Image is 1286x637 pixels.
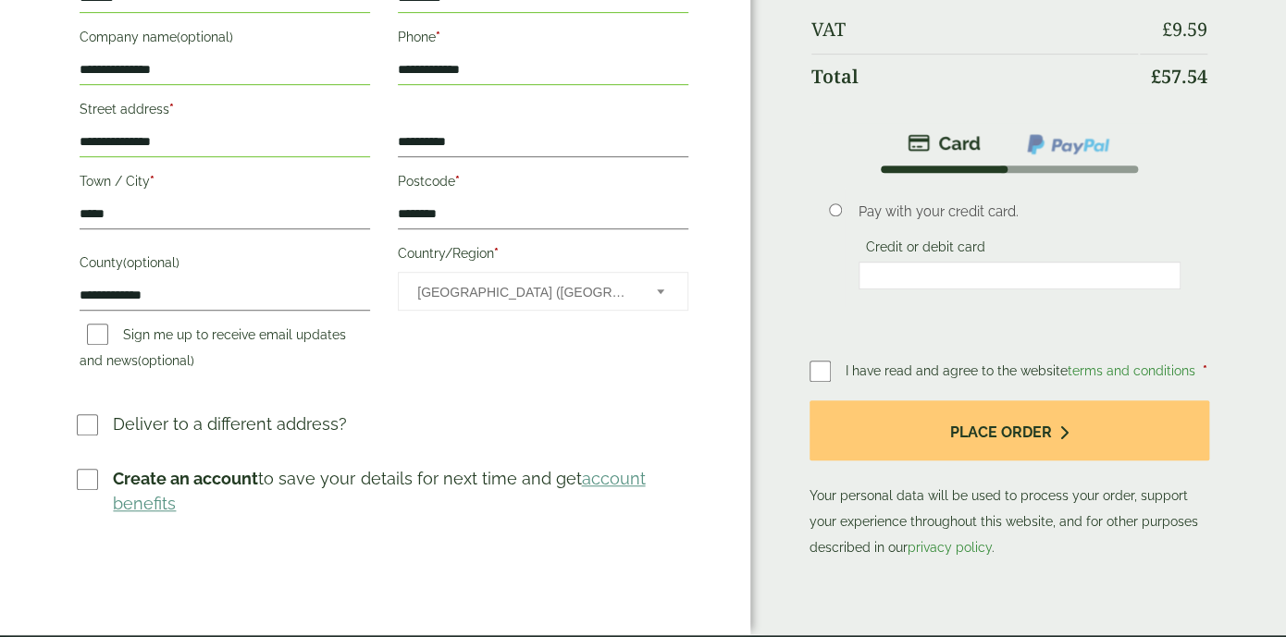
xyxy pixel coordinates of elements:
[150,174,155,189] abbr: required
[80,168,370,200] label: Town / City
[113,469,258,488] strong: Create an account
[811,54,1138,99] th: Total
[1068,363,1195,378] a: terms and conditions
[455,174,460,189] abbr: required
[436,30,440,44] abbr: required
[138,353,194,368] span: (optional)
[169,102,174,116] abbr: required
[87,324,108,345] input: Sign me up to receive email updates and news(optional)
[1203,363,1207,378] abbr: required
[80,24,370,55] label: Company name
[80,327,346,374] label: Sign me up to receive email updates and news
[398,240,688,272] label: Country/Region
[859,239,993,260] label: Credit or debit card
[177,30,233,44] span: (optional)
[398,24,688,55] label: Phone
[1162,17,1172,42] span: £
[864,267,1175,284] iframe: Secure card payment input frame
[1162,17,1207,42] bdi: 9.59
[113,411,347,436] p: Deliver to a different address?
[113,466,690,516] p: to save your details for next time and get
[859,202,1181,222] p: Pay with your credit card.
[810,400,1209,560] p: Your personal data will be used to process your order, support your experience throughout this we...
[846,363,1199,378] span: I have read and agree to the website
[908,132,981,154] img: stripe.png
[1151,64,1161,89] span: £
[80,250,370,281] label: County
[1025,132,1111,156] img: ppcp-gateway.png
[417,273,632,312] span: United Kingdom (UK)
[80,96,370,128] label: Street address
[123,255,179,270] span: (optional)
[494,246,499,261] abbr: required
[811,7,1138,52] th: VAT
[1151,64,1207,89] bdi: 57.54
[398,272,688,311] span: Country/Region
[113,469,645,513] a: account benefits
[908,540,992,555] a: privacy policy
[398,168,688,200] label: Postcode
[810,400,1209,460] button: Place order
